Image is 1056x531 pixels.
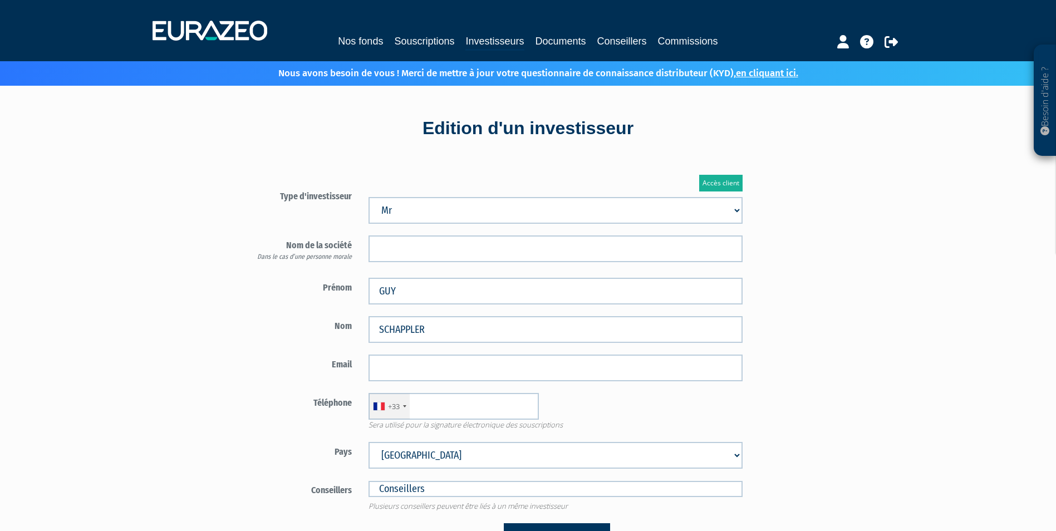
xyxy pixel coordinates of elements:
[658,33,718,49] a: Commissions
[230,393,361,410] label: Téléphone
[153,21,267,41] img: 1732889491-logotype_eurazeo_blanc_rvb.png
[230,355,361,371] label: Email
[369,394,410,419] div: France: +33
[230,442,361,459] label: Pays
[338,33,383,49] a: Nos fonds
[246,64,798,80] p: Nous avons besoin de vous ! Merci de mettre à jour votre questionnaire de connaissance distribute...
[230,480,361,497] label: Conseillers
[230,278,361,294] label: Prénom
[736,67,798,79] a: en cliquant ici.
[230,235,361,262] label: Nom de la société
[230,186,361,203] label: Type d'investisseur
[211,116,846,141] div: Edition d'un investisseur
[465,33,524,51] a: Investisseurs
[536,33,586,49] a: Documents
[230,316,361,333] label: Nom
[388,401,400,412] div: +33
[360,501,751,512] span: Plusieurs conseillers peuvent être liés à un même investisseur
[597,33,647,49] a: Conseillers
[360,420,751,430] span: Sera utilisé pour la signature électronique des souscriptions
[699,175,743,191] a: Accès client
[394,33,454,49] a: Souscriptions
[1039,51,1052,151] p: Besoin d'aide ?
[239,252,352,262] div: Dans le cas d’une personne morale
